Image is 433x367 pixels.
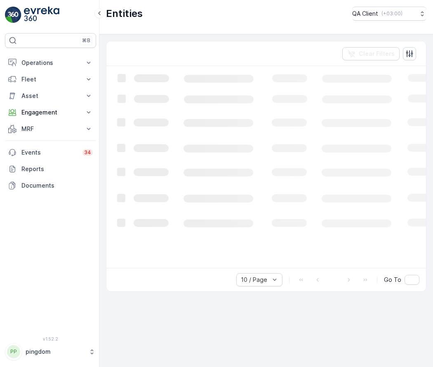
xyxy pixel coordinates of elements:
[7,345,20,358] div: PP
[352,10,378,18] p: QA Client
[21,59,80,67] p: Operations
[5,161,96,177] a: Reports
[26,348,85,356] p: pingdom
[352,7,426,21] button: QA Client(+03:00)
[24,7,59,23] img: logo_light-DOdMpM7g.png
[359,50,395,58] p: Clear Filters
[5,71,96,88] button: Fleet
[5,55,96,71] button: Operations
[106,7,143,20] p: Entities
[21,92,80,100] p: Asset
[5,104,96,121] button: Engagement
[5,336,96,341] span: v 1.52.2
[5,88,96,104] button: Asset
[342,47,400,60] button: Clear Filters
[21,181,93,190] p: Documents
[21,125,80,133] p: MRF
[21,165,93,173] p: Reports
[5,144,96,161] a: Events34
[21,108,80,117] p: Engagement
[5,343,96,360] button: PPpingdom
[381,10,402,17] p: ( +03:00 )
[21,148,78,157] p: Events
[21,75,80,83] p: Fleet
[5,7,21,23] img: logo
[5,177,96,194] a: Documents
[5,121,96,137] button: MRF
[384,276,401,284] span: Go To
[82,37,90,44] p: ⌘B
[84,149,91,156] p: 34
